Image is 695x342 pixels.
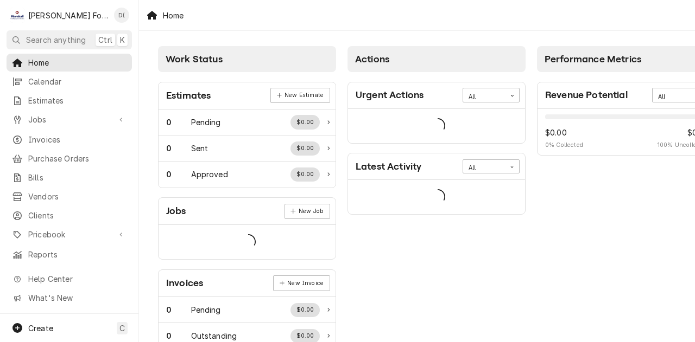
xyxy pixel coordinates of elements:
[7,92,132,109] a: Estimates
[158,197,336,260] div: Card: Jobs
[28,210,127,221] span: Clients
[114,8,129,23] div: D(
[166,143,191,154] div: Work Status Count
[10,8,25,23] div: M
[545,88,628,102] div: Card Title
[120,34,125,46] span: K
[7,289,132,307] a: Go to What's New
[28,249,127,260] span: Reports
[7,131,132,149] a: Invoices
[166,117,191,128] div: Work Status Count
[159,82,336,109] div: Card Header
[241,231,256,254] span: Loading...
[658,93,690,101] div: All
[158,46,336,72] div: Card Column Header
[28,114,110,125] span: Jobs
[159,109,336,188] div: Card Data
[347,46,526,72] div: Card Column Header
[28,95,127,106] span: Estimates
[290,303,320,317] div: Work Status Supplemental Data
[348,109,525,143] div: Card Data
[28,292,125,304] span: What's New
[545,54,641,64] span: Performance Metrics
[270,88,330,103] div: Card Link Button
[28,134,127,145] span: Invoices
[347,82,526,144] div: Card: Urgent Actions
[290,167,320,182] div: Work Status Supplemental Data
[545,127,583,138] span: $0.00
[166,204,186,218] div: Card Title
[545,127,583,150] div: Revenue Potential Collected
[7,54,132,72] a: Home
[166,330,191,341] div: Work Status Count
[159,162,336,187] a: Work Status
[273,275,330,291] div: Card Link Button
[28,229,110,240] span: Pricebook
[7,270,132,288] a: Go to Help Center
[191,304,221,315] div: Work Status Title
[430,186,445,209] span: Loading...
[430,114,445,137] span: Loading...
[159,135,336,162] a: Work Status
[469,93,500,101] div: All
[98,34,112,46] span: Ctrl
[28,153,127,164] span: Purchase Orders
[545,141,583,150] span: 0 % Collected
[7,225,132,243] a: Go to Pricebook
[28,191,127,202] span: Vendors
[7,150,132,167] a: Purchase Orders
[469,164,500,172] div: All
[159,225,336,259] div: Card Data
[290,141,320,156] div: Work Status Supplemental Data
[356,159,421,174] div: Card Title
[191,169,228,180] div: Work Status Title
[273,275,330,291] a: New Invoice
[7,188,132,205] a: Vendors
[10,8,25,23] div: Marshall Food Equipment Service's Avatar
[166,276,203,291] div: Card Title
[159,297,336,323] a: Work Status
[166,88,211,103] div: Card Title
[7,111,132,128] a: Go to Jobs
[355,54,389,64] span: Actions
[7,246,132,263] a: Reports
[191,143,208,154] div: Work Status Title
[270,88,330,103] a: New Estimate
[119,322,125,334] span: C
[166,54,223,64] span: Work Status
[159,270,336,297] div: Card Header
[114,8,129,23] div: David Testa (92)'s Avatar
[7,169,132,186] a: Bills
[348,153,525,180] div: Card Header
[191,330,237,341] div: Work Status Title
[285,204,330,219] div: Card Link Button
[26,34,86,46] span: Search anything
[28,273,125,285] span: Help Center
[158,82,336,188] div: Card: Estimates
[7,30,132,49] button: Search anythingCtrlK
[28,172,127,183] span: Bills
[28,324,53,333] span: Create
[159,109,336,135] a: Work Status
[463,88,520,102] div: Card Data Filter Control
[28,57,127,68] span: Home
[348,180,525,214] div: Card Data
[356,88,424,102] div: Card Title
[28,76,127,87] span: Calendar
[285,204,330,219] a: New Job
[191,117,221,128] div: Work Status Title
[166,304,191,315] div: Work Status Count
[7,73,132,91] a: Calendar
[166,169,191,180] div: Work Status Count
[347,72,526,215] div: Card Column Content
[290,115,320,129] div: Work Status Supplemental Data
[7,207,132,224] a: Clients
[28,10,108,21] div: [PERSON_NAME] Food Equipment Service
[347,153,526,215] div: Card: Latest Activity
[348,82,525,109] div: Card Header
[463,159,520,173] div: Card Data Filter Control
